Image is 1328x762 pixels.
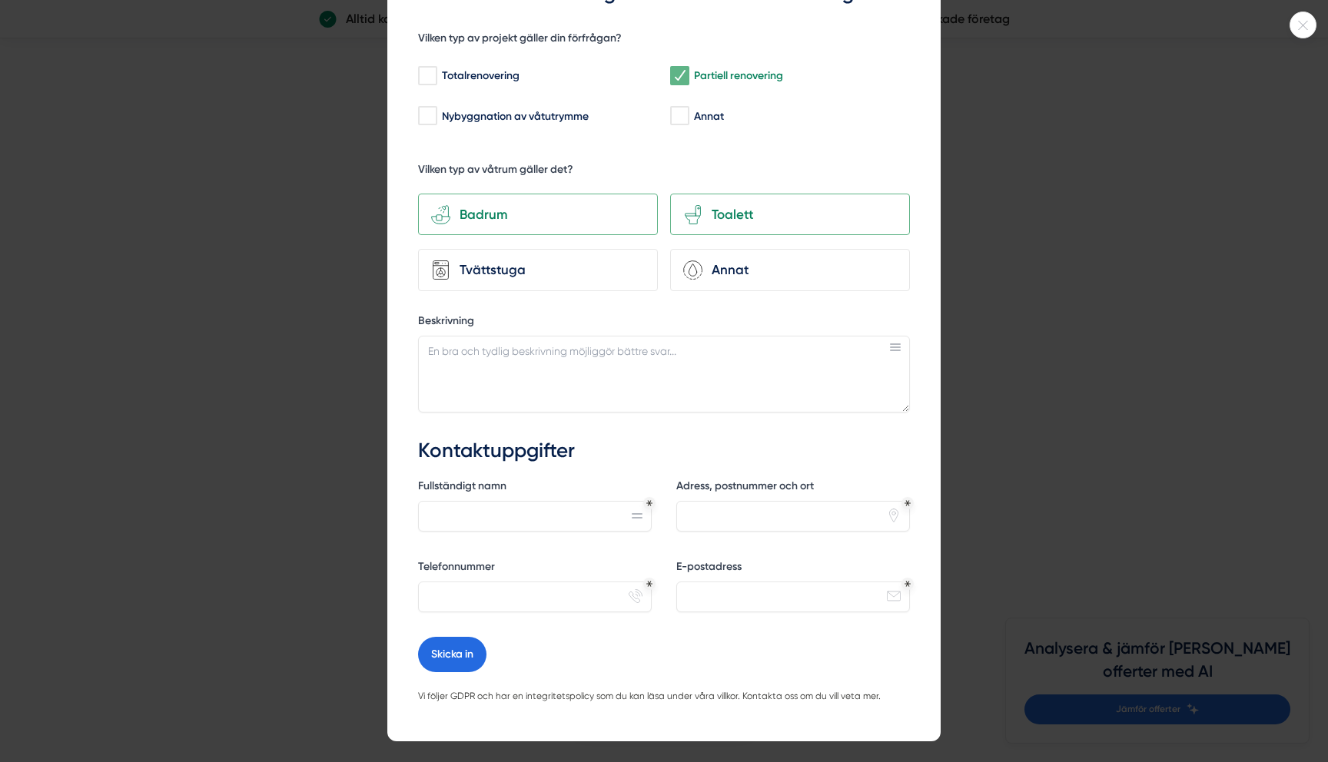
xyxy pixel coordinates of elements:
input: Partiell renovering [670,68,688,84]
label: Telefonnummer [418,559,652,578]
div: Obligatoriskt [905,500,911,506]
input: Totalrenovering [418,68,436,84]
h3: Kontaktuppgifter [418,437,910,465]
input: Annat [670,108,688,124]
input: Nybyggnation av våtutrymme [418,108,436,124]
p: Vi följer GDPR och har en integritetspolicy som du kan läsa under våra villkor. Kontakta oss om d... [418,689,910,704]
h5: Vilken typ av våtrum gäller det? [418,162,573,181]
label: Adress, postnummer och ort [676,479,910,498]
div: Obligatoriskt [646,581,652,587]
label: Fullständigt namn [418,479,652,498]
div: Obligatoriskt [905,581,911,587]
div: Obligatoriskt [646,500,652,506]
label: Beskrivning [418,313,910,333]
label: E-postadress [676,559,910,578]
button: Skicka in [418,637,486,672]
h5: Vilken typ av projekt gäller din förfrågan? [418,31,622,50]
